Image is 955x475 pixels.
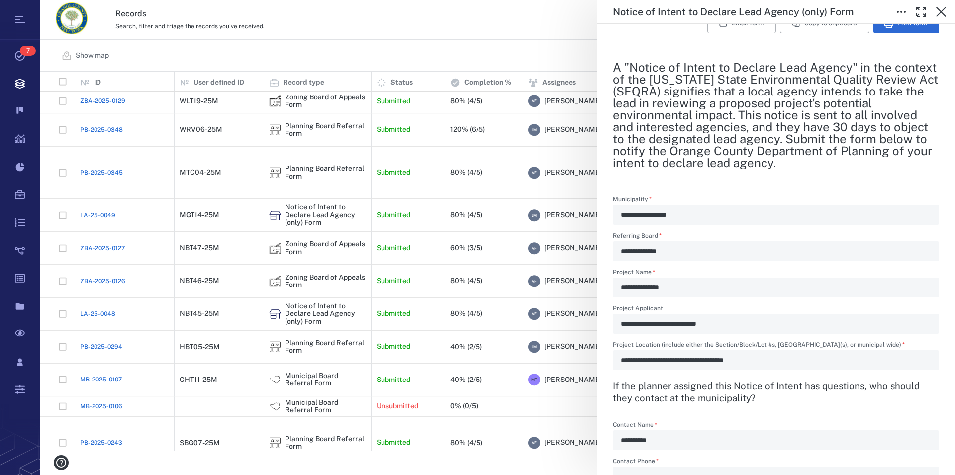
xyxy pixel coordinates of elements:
label: Municipality [613,196,939,205]
label: Referring Board [613,233,939,241]
div: Project Applicant [613,314,939,334]
h2: A "Notice of Intent to Declare Lead Agency" in the context of the [US_STATE] State Environmental ... [613,61,939,169]
button: Close [931,2,951,22]
label: Contact Phone [613,458,939,467]
label: Contact Name [613,422,939,430]
h3: If the planner assigned this Notice of Intent has questions, who should they contact at the munic... [613,380,939,404]
span: Help [22,7,42,16]
button: Toggle to Edit Boxes [891,2,911,22]
div: Municipality [613,205,939,225]
body: Rich Text Area. Press ALT-0 for help. [8,8,317,17]
span: 7 [20,46,36,56]
div: Project Name [613,278,939,297]
label: Project Location (include either the Section/Block/Lot #s, [GEOGRAPHIC_DATA](s), or municipal wide) [613,342,939,350]
div: Referring Board [613,241,939,261]
h5: Notice of Intent to Declare Lead Agency (only) Form [613,6,854,18]
label: Project Name [613,269,939,278]
div: Project Location (include either the Section/Block/Lot #s, Zoning District(s), or municipal wide) [613,350,939,370]
button: Toggle Fullscreen [911,2,931,22]
label: Project Applicant [613,305,939,314]
div: Contact Name [613,430,939,450]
